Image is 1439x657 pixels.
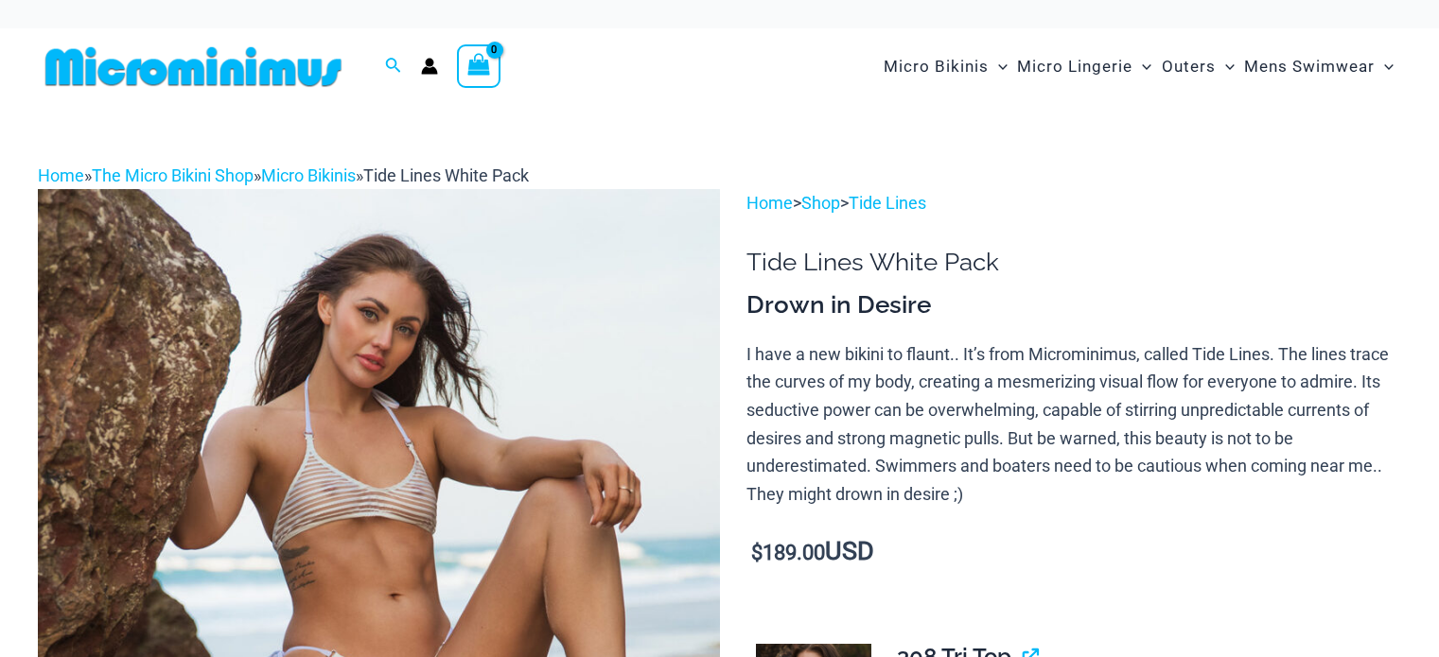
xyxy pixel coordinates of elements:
span: Micro Bikinis [884,43,989,91]
a: Micro Bikinis [261,165,356,185]
a: Mens SwimwearMenu ToggleMenu Toggle [1239,38,1398,95]
a: Home [38,165,84,185]
span: Micro Lingerie [1017,43,1132,91]
a: Account icon link [421,58,438,75]
a: Home [746,193,793,213]
span: Menu Toggle [1375,43,1394,91]
a: Tide Lines [849,193,926,213]
span: Menu Toggle [1132,43,1151,91]
bdi: 189.00 [751,541,825,564]
p: I have a new bikini to flaunt.. It’s from Microminimus, called Tide Lines. The lines trace the cu... [746,340,1401,509]
img: MM SHOP LOGO FLAT [38,45,349,88]
a: View Shopping Cart, empty [457,44,500,88]
span: Mens Swimwear [1244,43,1375,91]
a: Shop [801,193,840,213]
h3: Drown in Desire [746,289,1401,321]
span: Menu Toggle [989,43,1008,91]
span: Outers [1162,43,1216,91]
a: Search icon link [385,55,402,78]
span: » » » [38,165,529,185]
h1: Tide Lines White Pack [746,248,1401,277]
span: Menu Toggle [1216,43,1235,91]
p: > > [746,189,1401,217]
a: OutersMenu ToggleMenu Toggle [1157,38,1239,95]
a: Micro LingerieMenu ToggleMenu Toggle [1012,38,1156,95]
span: Tide Lines White Pack [363,165,529,185]
a: The Micro Bikini Shop [92,165,254,185]
p: USD [746,538,1401,567]
span: $ [751,541,763,564]
nav: Site Navigation [876,35,1401,98]
a: Micro BikinisMenu ToggleMenu Toggle [879,38,1012,95]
